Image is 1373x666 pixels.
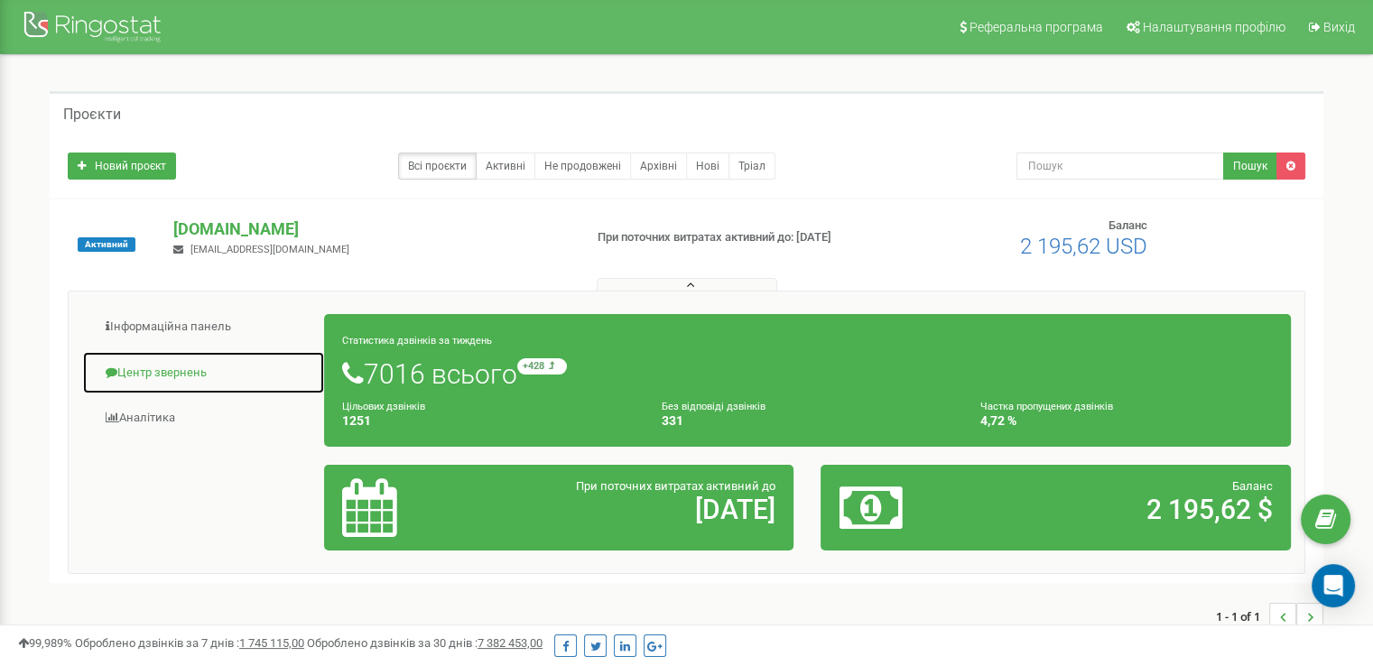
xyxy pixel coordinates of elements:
p: [DOMAIN_NAME] [173,217,568,241]
nav: ... [1216,585,1323,648]
small: Цільових дзвінків [342,401,425,412]
a: Всі проєкти [398,153,477,180]
span: Реферальна програма [969,20,1103,34]
u: 1 745 115,00 [239,636,304,650]
a: Центр звернень [82,351,325,395]
a: Інформаційна панель [82,305,325,349]
a: Не продовжені [534,153,631,180]
div: Open Intercom Messenger [1312,564,1355,607]
h5: Проєкти [63,106,121,123]
a: Новий проєкт [68,153,176,180]
a: Тріал [728,153,775,180]
span: [EMAIL_ADDRESS][DOMAIN_NAME] [190,244,349,255]
a: Активні [476,153,535,180]
h2: [DATE] [496,495,775,524]
span: Баланс [1232,479,1273,493]
span: При поточних витратах активний до [576,479,775,493]
a: Архівні [630,153,687,180]
a: Нові [686,153,729,180]
h4: 1251 [342,414,635,428]
h2: 2 195,62 $ [993,495,1273,524]
input: Пошук [1016,153,1224,180]
span: Оброблено дзвінків за 30 днів : [307,636,543,650]
h1: 7016 всього [342,358,1273,389]
span: Налаштування профілю [1143,20,1285,34]
small: Статистика дзвінків за тиждень [342,335,492,347]
span: Вихід [1323,20,1355,34]
span: Активний [78,237,135,252]
span: 99,989% [18,636,72,650]
u: 7 382 453,00 [478,636,543,650]
span: 2 195,62 USD [1020,234,1147,259]
h4: 331 [662,414,954,428]
p: При поточних витратах активний до: [DATE] [598,229,886,246]
h4: 4,72 % [980,414,1273,428]
small: +428 [517,358,567,375]
span: Оброблено дзвінків за 7 днів : [75,636,304,650]
span: Баланс [1109,218,1147,232]
span: 1 - 1 of 1 [1216,603,1269,630]
button: Пошук [1223,153,1277,180]
small: Без відповіді дзвінків [662,401,765,412]
a: Аналiтика [82,396,325,440]
small: Частка пропущених дзвінків [980,401,1113,412]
